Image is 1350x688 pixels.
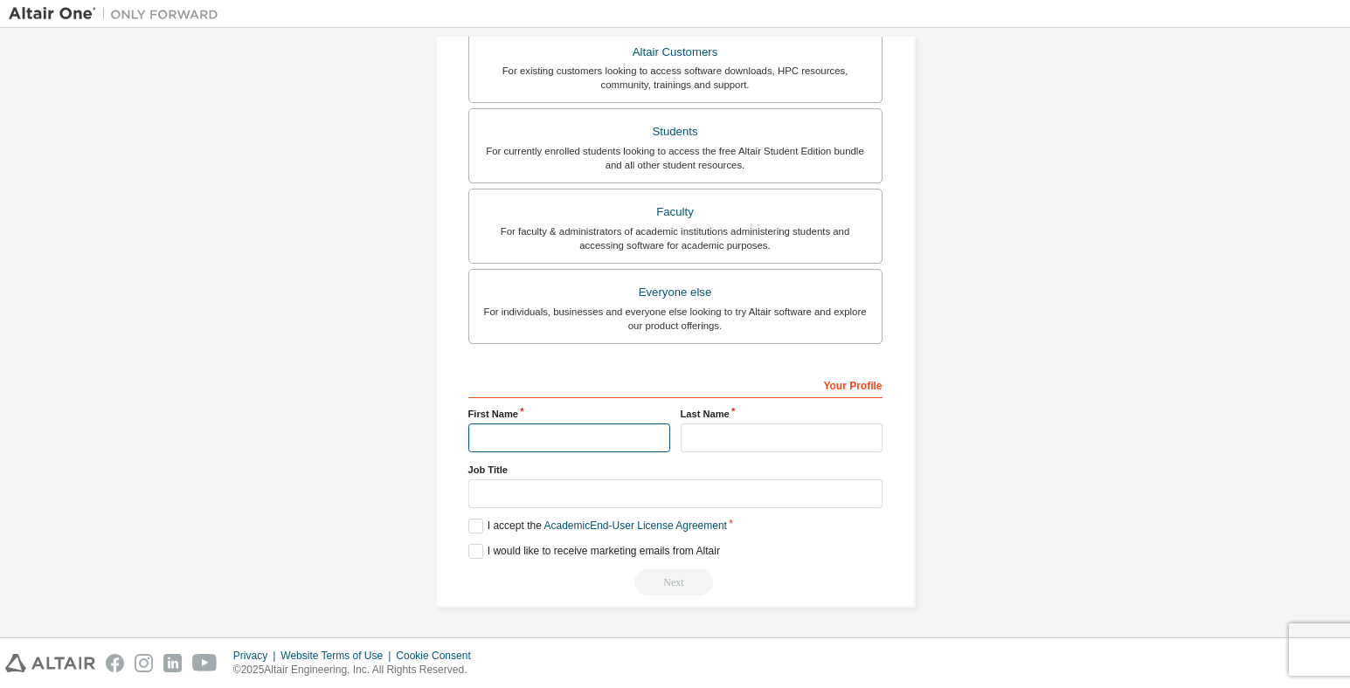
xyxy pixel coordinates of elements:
div: Your Profile [468,370,883,398]
img: youtube.svg [192,654,218,672]
div: Website Terms of Use [280,649,396,663]
div: Altair Customers [480,40,871,65]
div: Privacy [233,649,280,663]
div: Cookie Consent [396,649,481,663]
img: linkedin.svg [163,654,182,672]
img: altair_logo.svg [5,654,95,672]
label: Job Title [468,463,883,477]
img: facebook.svg [106,654,124,672]
div: Everyone else [480,280,871,305]
div: For currently enrolled students looking to access the free Altair Student Edition bundle and all ... [480,144,871,172]
div: Students [480,120,871,144]
img: instagram.svg [135,654,153,672]
label: Last Name [681,407,883,421]
div: For faculty & administrators of academic institutions administering students and accessing softwa... [480,224,871,252]
label: First Name [468,407,670,421]
img: Altair One [9,5,227,23]
div: Read and acccept EULA to continue [468,569,883,595]
p: © 2025 Altair Engineering, Inc. All Rights Reserved. [233,663,481,678]
a: Academic End-User License Agreement [544,519,727,532]
label: I accept the [468,519,727,533]
div: For existing customers looking to access software downloads, HPC resources, community, trainings ... [480,64,871,92]
div: Faculty [480,200,871,224]
div: For individuals, businesses and everyone else looking to try Altair software and explore our prod... [480,305,871,333]
label: I would like to receive marketing emails from Altair [468,544,720,559]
